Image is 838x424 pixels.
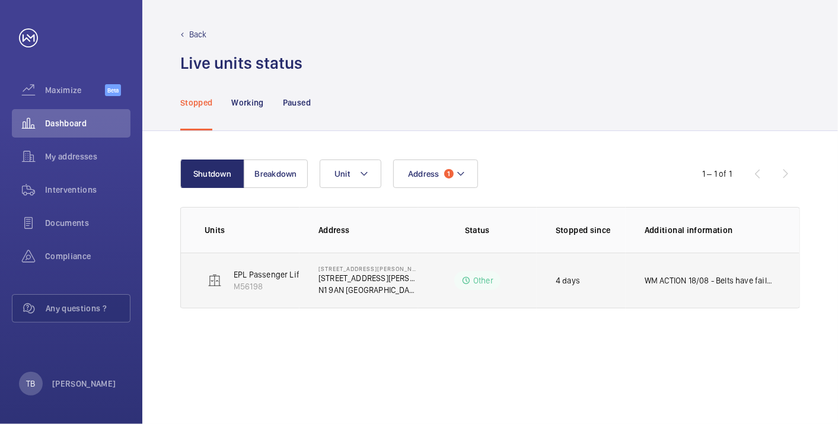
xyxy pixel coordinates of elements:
[444,169,454,178] span: 1
[189,28,207,40] p: Back
[334,169,350,178] span: Unit
[45,151,130,162] span: My addresses
[45,250,130,262] span: Compliance
[208,273,222,288] img: elevator.svg
[45,117,130,129] span: Dashboard
[180,97,212,109] p: Stopped
[105,84,121,96] span: Beta
[45,84,105,96] span: Maximize
[318,265,418,272] p: [STREET_ADDRESS][PERSON_NAME]
[473,275,493,286] p: Other
[320,160,381,188] button: Unit
[52,378,116,390] p: [PERSON_NAME]
[244,160,308,188] button: Breakdown
[180,52,302,74] h1: Live units status
[318,224,418,236] p: Address
[234,280,302,292] p: M56198
[205,224,299,236] p: Units
[408,169,439,178] span: Address
[234,269,302,280] p: EPL Passenger Lift
[45,184,130,196] span: Interventions
[645,224,776,236] p: Additional information
[556,275,580,286] p: 4 days
[318,284,418,296] p: N1 9AN [GEOGRAPHIC_DATA]
[426,224,528,236] p: Status
[283,97,311,109] p: Paused
[393,160,478,188] button: Address1
[318,272,418,284] p: [STREET_ADDRESS][PERSON_NAME]
[556,224,626,236] p: Stopped since
[702,168,732,180] div: 1 – 1 of 1
[45,217,130,229] span: Documents
[645,275,776,286] p: WM ACTION 18/08 - Belts have failed again, long term solution to be looked at due to reoccurring ...
[180,160,244,188] button: Shutdown
[26,378,35,390] p: TB
[231,97,263,109] p: Working
[46,302,130,314] span: Any questions ?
